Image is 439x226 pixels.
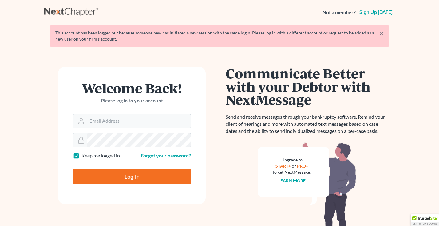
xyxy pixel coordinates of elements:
a: Learn more [278,178,306,183]
a: Forgot your password? [141,153,191,158]
div: to get NextMessage. [273,169,311,175]
h1: Welcome Back! [73,81,191,95]
a: × [379,30,384,37]
span: or [292,163,296,169]
a: START+ [275,163,291,169]
a: PRO+ [297,163,308,169]
p: Send and receive messages through your bankruptcy software. Remind your client of hearings and mo... [226,113,389,135]
strong: Not a member? [322,9,356,16]
label: Keep me logged in [81,152,120,159]
h1: Communicate Better with your Debtor with NextMessage [226,67,389,106]
div: TrustedSite Certified [411,214,439,226]
div: This account has been logged out because someone new has initiated a new session with the same lo... [55,30,384,42]
p: Please log in to your account [73,97,191,104]
input: Log In [73,169,191,184]
a: Sign up [DATE]! [358,10,395,15]
input: Email Address [87,114,191,128]
div: Upgrade to [273,157,311,163]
